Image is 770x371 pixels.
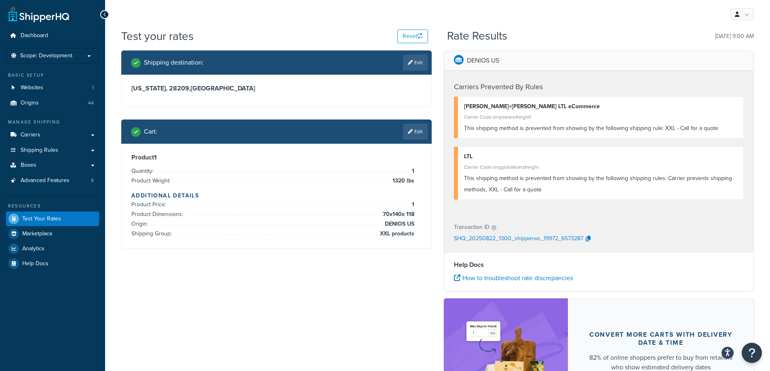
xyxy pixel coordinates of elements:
[381,210,414,219] span: 70 x 140 x 118
[6,212,99,226] a: Test Your Rates
[6,80,99,95] li: Websites
[6,226,99,241] a: Marketplace
[454,82,744,92] h4: Carriers Prevented By Rules
[6,203,99,210] div: Resources
[447,30,507,42] h2: Rate Results
[144,128,157,135] h2: Cart :
[131,84,422,92] h3: [US_STATE], 28209 , [GEOGRAPHIC_DATA]
[390,176,414,186] span: 1320 lbs
[131,229,174,238] span: Shipping Group:
[6,28,99,43] a: Dashboard
[6,173,99,188] li: Advanced Features
[88,100,94,107] span: 44
[742,343,762,363] button: Open Resource Center
[6,256,99,271] a: Help Docs
[6,72,99,79] div: Basic Setup
[22,231,53,237] span: Marketplace
[21,162,36,169] span: Boxes
[21,132,40,138] span: Carriers
[131,220,150,228] span: Origin:
[410,200,414,210] span: 1
[92,84,94,91] span: 1
[131,153,422,161] h3: Product 1
[6,96,99,111] li: Origins
[454,260,744,270] h4: Help Docs
[131,210,185,218] span: Product Dimensions:
[6,158,99,173] a: Boxes
[454,222,489,233] p: Transaction ID
[397,29,428,43] button: Reset
[6,119,99,126] div: Manage Shipping
[144,59,204,66] h2: Shipping destination :
[22,260,49,267] span: Help Docs
[6,96,99,111] a: Origins44
[121,28,194,44] h1: Test your rates
[464,124,718,132] span: This shipping method is prevented from showing by the following shipping rule: XXL - Call for a q...
[131,167,156,175] span: Quantity:
[21,147,58,154] span: Shipping Rules
[464,101,738,112] div: [PERSON_NAME]+[PERSON_NAME] LTL eCommerce
[6,173,99,188] a: Advanced Features5
[91,177,94,184] span: 5
[403,124,428,140] a: Edit
[6,80,99,95] a: Websites1
[21,100,39,107] span: Origins
[20,52,72,59] span: Scope: Development
[131,176,173,185] span: Product Weight:
[715,31,754,42] p: [DATE] 9:00 AM
[464,161,738,173] div: Carrier Code: shqglobaltranzfreight
[21,84,43,91] span: Websites
[131,191,422,200] h4: Additional Details
[383,219,414,229] span: DENIOS US
[6,143,99,158] a: Shipping Rules
[22,216,61,222] span: Test Your Rates
[454,233,583,245] p: SHQ_20250822_1300_shipperws_19972_6573287
[454,273,573,283] a: How to troubleshoot rate discrepancies
[464,151,738,162] div: LTL
[410,166,414,176] span: 1
[21,177,70,184] span: Advanced Features
[21,32,48,39] span: Dashboard
[587,331,735,347] div: Convert more carts with delivery date & time
[403,54,428,71] a: Edit
[131,200,168,209] span: Product Price:
[22,245,44,252] span: Analytics
[464,174,732,194] span: This shipping method is prevented from showing by the following shipping rules: Carrier prevents ...
[6,128,99,143] a: Carriers
[467,55,499,66] p: DENIOS US
[6,241,99,256] a: Analytics
[464,111,738,123] div: Carrier Code: shqretransfreight1
[378,229,414,239] span: XXL products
